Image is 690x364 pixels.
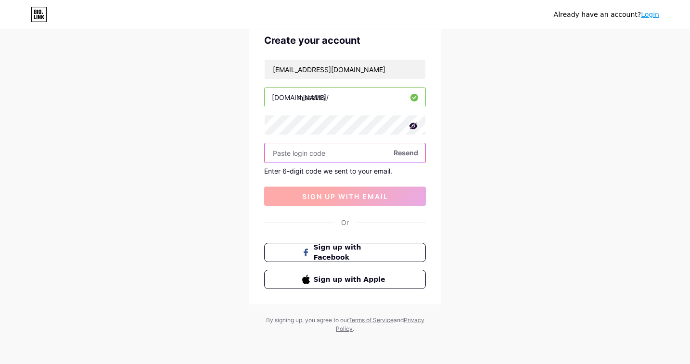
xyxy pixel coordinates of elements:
button: Sign up with Apple [264,270,426,289]
span: Sign up with Apple [314,275,388,285]
input: Paste login code [265,143,425,163]
input: Email [265,60,425,79]
span: Resend [394,148,418,158]
span: Sign up with Facebook [314,242,388,263]
input: username [265,88,425,107]
div: [DOMAIN_NAME]/ [272,92,329,102]
button: sign up with email [264,187,426,206]
div: Enter 6-digit code we sent to your email. [264,167,426,175]
span: sign up with email [302,192,388,201]
div: Already have an account? [554,10,659,20]
button: Sign up with Facebook [264,243,426,262]
a: Terms of Service [348,316,394,324]
div: Or [341,217,349,227]
div: Create your account [264,33,426,48]
div: By signing up, you agree to our and . [263,316,427,333]
a: Login [641,11,659,18]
